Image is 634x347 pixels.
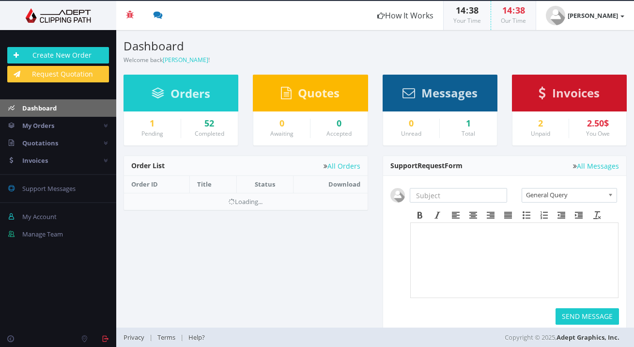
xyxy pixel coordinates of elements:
[526,189,604,201] span: General Query
[124,40,368,52] h3: Dashboard
[124,193,368,210] td: Loading...
[553,209,570,221] div: Decrease indent
[293,176,367,193] th: Download
[7,47,109,63] a: Create New Order
[318,119,360,128] a: 0
[141,129,163,138] small: Pending
[512,4,515,16] span: :
[570,209,588,221] div: Increase indent
[411,223,619,298] iframe: Rich Text Area. Press ALT-F9 for menu. Press ALT-F10 for toolbar. Press ALT-0 for help
[401,129,421,138] small: Unread
[22,139,58,147] span: Quotations
[576,119,619,128] div: 2.50$
[163,56,208,64] a: [PERSON_NAME]
[469,4,479,16] span: 38
[22,104,57,112] span: Dashboard
[520,119,562,128] a: 2
[131,161,165,170] span: Order List
[390,161,463,170] span: Support Form
[462,129,475,138] small: Total
[124,328,459,347] div: | |
[261,119,303,128] a: 0
[418,161,445,170] span: Request
[556,308,619,325] button: SEND MESSAGE
[237,176,293,193] th: Status
[22,212,57,221] span: My Account
[124,56,210,64] small: Welcome back !
[188,119,231,128] a: 52
[131,119,173,128] a: 1
[390,188,405,203] img: user_default.jpg
[453,16,481,25] small: Your Time
[568,11,618,20] strong: [PERSON_NAME]
[465,4,469,16] span: :
[539,91,600,99] a: Invoices
[515,4,525,16] span: 38
[124,176,190,193] th: Order ID
[195,129,224,138] small: Completed
[502,4,512,16] span: 14
[281,91,340,99] a: Quotes
[326,129,352,138] small: Accepted
[411,209,429,221] div: Bold
[22,156,48,165] span: Invoices
[447,119,490,128] div: 1
[190,176,237,193] th: Title
[7,66,109,82] a: Request Quotation
[499,209,517,221] div: Justify
[184,333,210,342] a: Help?
[456,4,465,16] span: 14
[402,91,478,99] a: Messages
[573,162,619,170] a: All Messages
[390,119,433,128] a: 0
[170,85,210,101] span: Orders
[270,129,294,138] small: Awaiting
[22,230,63,238] span: Manage Team
[482,209,499,221] div: Align right
[447,209,464,221] div: Align left
[501,16,526,25] small: Our Time
[505,332,619,342] span: Copyright © 2025,
[535,209,553,221] div: Numbered list
[124,333,149,342] a: Privacy
[298,85,340,101] span: Quotes
[22,184,76,193] span: Support Messages
[324,162,360,170] a: All Orders
[410,188,507,203] input: Subject
[7,8,109,23] img: Adept Graphics
[588,209,606,221] div: Clear formatting
[429,209,446,221] div: Italic
[22,121,54,130] span: My Orders
[552,85,600,101] span: Invoices
[586,129,610,138] small: You Owe
[152,91,210,100] a: Orders
[368,1,443,30] a: How It Works
[518,209,535,221] div: Bullet list
[536,1,634,30] a: [PERSON_NAME]
[531,129,550,138] small: Unpaid
[421,85,478,101] span: Messages
[557,333,619,342] a: Adept Graphics, Inc.
[546,6,565,25] img: user_default.jpg
[153,333,180,342] a: Terms
[464,209,482,221] div: Align center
